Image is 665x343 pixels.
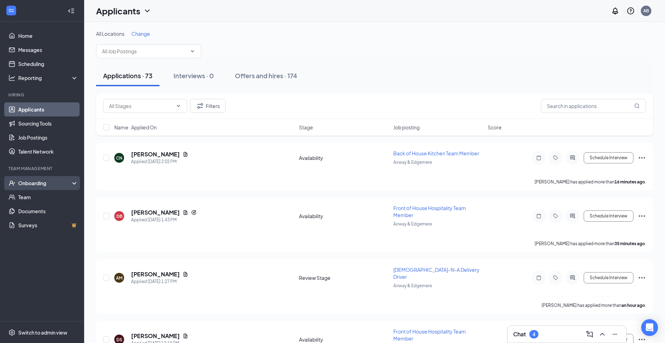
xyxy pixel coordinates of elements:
svg: Settings [8,329,15,336]
button: ChevronUp [597,329,608,340]
svg: Collapse [68,7,75,14]
a: Documents [18,204,78,218]
a: Sourcing Tools [18,116,78,130]
span: Back of House Kitchen Team Member [393,150,479,156]
a: Team [18,190,78,204]
span: Airway & Edgemere [393,160,432,165]
h1: Applicants [96,5,140,17]
svg: WorkstreamLogo [8,7,15,14]
button: Schedule Interview [584,152,633,163]
svg: Note [535,155,543,161]
svg: Note [535,213,543,219]
div: Open Intercom Messenger [641,319,658,336]
button: Filter Filters [190,99,226,113]
a: Home [18,29,78,43]
div: AM [116,275,122,281]
svg: UserCheck [8,180,15,187]
svg: Document [183,210,188,215]
h5: [PERSON_NAME] [131,150,180,158]
a: Applicants [18,102,78,116]
a: Talent Network [18,144,78,159]
div: Interviews · 0 [174,71,214,80]
svg: Ellipses [638,212,646,220]
svg: Document [183,152,188,157]
svg: Ellipses [638,274,646,282]
div: Hiring [8,92,77,98]
span: All Locations [96,31,124,37]
span: Front of House Hospitality Team Member [393,328,466,342]
svg: ActiveChat [568,275,577,281]
a: Messages [18,43,78,57]
span: Change [131,31,150,37]
div: Team Management [8,166,77,171]
svg: ActiveChat [568,213,577,219]
svg: ComposeMessage [585,330,594,338]
svg: Reapply [191,210,197,215]
div: Applied [DATE] 1:27 PM [131,278,188,285]
div: 4 [532,331,535,337]
svg: Analysis [8,74,15,81]
span: Score [488,124,502,131]
div: Availability [299,213,389,220]
span: [DEMOGRAPHIC_DATA]-fil-A Delivery Driver [393,267,480,280]
button: Schedule Interview [584,272,633,283]
div: DB [116,213,122,219]
svg: Document [183,333,188,339]
div: Offers and hires · 174 [235,71,297,80]
button: ComposeMessage [584,329,595,340]
div: Review Stage [299,274,389,281]
div: AB [643,8,649,14]
div: Applied [DATE] 2:02 PM [131,158,188,165]
div: Availability [299,154,389,161]
svg: Tag [551,213,560,219]
svg: ChevronUp [598,330,606,338]
svg: Notifications [611,7,619,15]
h5: [PERSON_NAME] [131,332,180,340]
div: Applications · 73 [103,71,152,80]
div: DS [116,337,122,343]
svg: Note [535,275,543,281]
div: Onboarding [18,180,72,187]
svg: Tag [551,155,560,161]
svg: MagnifyingGlass [634,103,640,109]
svg: ActiveChat [568,155,577,161]
span: Name · Applied On [114,124,157,131]
input: All Stages [109,102,173,110]
h3: Chat [513,330,526,338]
h5: [PERSON_NAME] [131,270,180,278]
svg: ChevronDown [143,7,151,15]
h5: [PERSON_NAME] [131,209,180,216]
span: Front of House Hospitality Team Member [393,205,466,218]
svg: ChevronDown [176,103,181,109]
span: Stage [299,124,313,131]
svg: Minimize [611,330,619,338]
a: SurveysCrown [18,218,78,232]
svg: Filter [196,102,204,110]
a: Job Postings [18,130,78,144]
div: Applied [DATE] 1:43 PM [131,216,197,223]
b: an hour ago [622,303,645,308]
input: Search in applications [541,99,646,113]
p: [PERSON_NAME] has applied more than . [542,302,646,308]
b: 35 minutes ago [615,241,645,246]
div: Switch to admin view [18,329,67,336]
svg: Document [183,271,188,277]
span: Airway & Edgemere [393,221,432,227]
div: CN [116,155,122,161]
button: Schedule Interview [584,210,633,222]
div: Reporting [18,74,79,81]
svg: Tag [551,275,560,281]
input: All Job Postings [102,47,187,55]
svg: ChevronDown [190,48,195,54]
b: 16 minutes ago [615,179,645,184]
span: Job posting [393,124,420,131]
p: [PERSON_NAME] has applied more than . [535,179,646,185]
span: Airway & Edgemere [393,283,432,288]
p: [PERSON_NAME] has applied more than . [535,241,646,247]
svg: QuestionInfo [626,7,635,15]
div: Availability [299,336,389,343]
button: Minimize [609,329,620,340]
a: Scheduling [18,57,78,71]
svg: Ellipses [638,154,646,162]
